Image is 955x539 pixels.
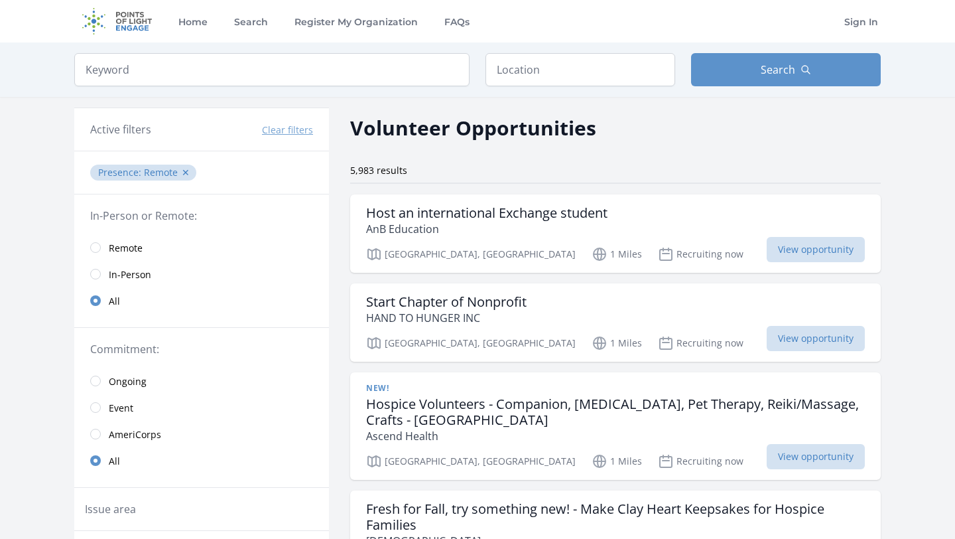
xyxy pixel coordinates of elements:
[366,501,865,533] h3: Fresh for Fall, try something new! - Make Clay Heart Keepsakes for Hospice Families
[366,453,576,469] p: [GEOGRAPHIC_DATA], [GEOGRAPHIC_DATA]
[262,123,313,137] button: Clear filters
[182,166,190,179] button: ✕
[761,62,795,78] span: Search
[98,166,144,179] span: Presence :
[366,205,607,221] h3: Host an international Exchange student
[109,428,161,441] span: AmeriCorps
[90,208,313,224] legend: In-Person or Remote:
[74,447,329,474] a: All
[366,383,389,394] span: New!
[592,335,642,351] p: 1 Miles
[144,166,178,179] span: Remote
[90,121,151,137] h3: Active filters
[74,287,329,314] a: All
[74,53,470,86] input: Keyword
[366,310,527,326] p: HAND TO HUNGER INC
[109,375,147,388] span: Ongoing
[485,53,675,86] input: Location
[592,246,642,262] p: 1 Miles
[109,268,151,281] span: In-Person
[350,372,881,480] a: New! Hospice Volunteers - Companion, [MEDICAL_DATA], Pet Therapy, Reiki/Massage, Crafts - [GEOGRA...
[74,234,329,261] a: Remote
[366,246,576,262] p: [GEOGRAPHIC_DATA], [GEOGRAPHIC_DATA]
[74,421,329,447] a: AmeriCorps
[366,294,527,310] h3: Start Chapter of Nonprofit
[366,335,576,351] p: [GEOGRAPHIC_DATA], [GEOGRAPHIC_DATA]
[592,453,642,469] p: 1 Miles
[366,396,865,428] h3: Hospice Volunteers - Companion, [MEDICAL_DATA], Pet Therapy, Reiki/Massage, Crafts - [GEOGRAPHIC_...
[109,295,120,308] span: All
[85,501,136,517] legend: Issue area
[74,261,329,287] a: In-Person
[767,237,865,262] span: View opportunity
[74,368,329,394] a: Ongoing
[366,428,865,444] p: Ascend Health
[109,402,133,415] span: Event
[350,113,596,143] h2: Volunteer Opportunities
[350,283,881,362] a: Start Chapter of Nonprofit HAND TO HUNGER INC [GEOGRAPHIC_DATA], [GEOGRAPHIC_DATA] 1 Miles Recrui...
[350,164,407,177] span: 5,983 results
[658,246,743,262] p: Recruiting now
[109,242,143,255] span: Remote
[767,326,865,351] span: View opportunity
[658,453,743,469] p: Recruiting now
[691,53,881,86] button: Search
[767,444,865,469] span: View opportunity
[658,335,743,351] p: Recruiting now
[366,221,607,237] p: AnB Education
[350,194,881,273] a: Host an international Exchange student AnB Education [GEOGRAPHIC_DATA], [GEOGRAPHIC_DATA] 1 Miles...
[74,394,329,421] a: Event
[109,455,120,468] span: All
[90,341,313,357] legend: Commitment:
